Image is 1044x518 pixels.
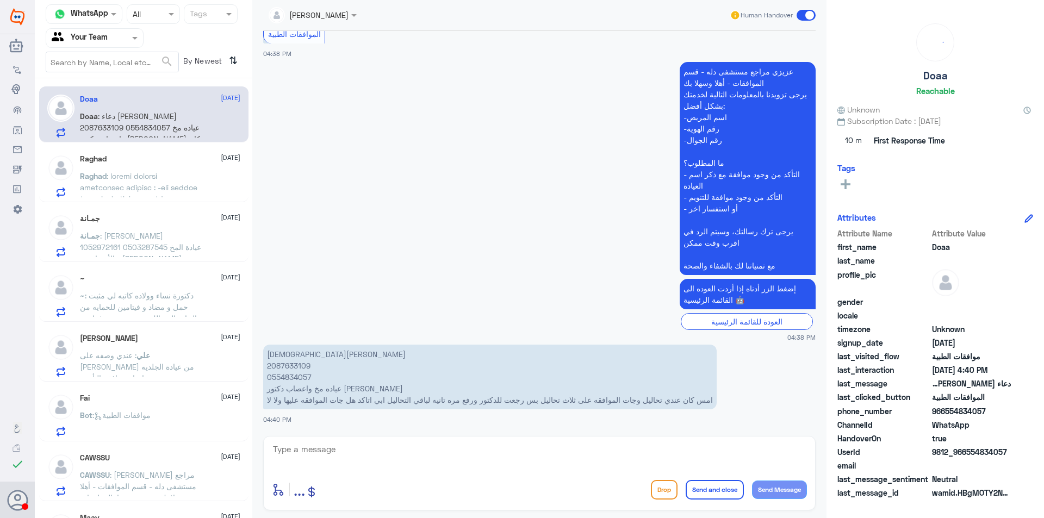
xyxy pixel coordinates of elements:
[932,351,1011,362] span: موافقات الطبية
[837,323,930,335] span: timezone
[837,296,930,308] span: gender
[80,351,194,383] span: : عندي وصفه على [PERSON_NAME] من عيادة الجلديه بس احتاج موافقة التأمين
[80,394,90,403] h5: Fai
[837,460,930,471] span: email
[932,323,1011,335] span: Unknown
[837,310,930,321] span: locale
[229,52,238,70] i: ⇅
[221,153,240,163] span: [DATE]
[47,154,74,182] img: defaultAdmin.png
[294,477,305,502] button: ...
[680,279,816,309] p: 9/10/2025, 4:38 PM
[263,345,717,409] p: 9/10/2025, 4:40 PM
[932,473,1011,485] span: 0
[919,27,951,58] div: loading...
[47,274,74,301] img: defaultAdmin.png
[932,269,959,296] img: defaultAdmin.png
[837,419,930,430] span: ChannelId
[47,394,74,421] img: defaultAdmin.png
[837,241,930,253] span: first_name
[837,405,930,417] span: phone_number
[923,70,948,82] h5: Doaa
[837,255,930,266] span: last_name
[837,433,930,444] span: HandoverOn
[80,334,138,343] h5: علي آل سيف
[47,334,74,361] img: defaultAdmin.png
[932,296,1011,308] span: null
[47,453,74,480] img: defaultAdmin.png
[221,332,240,342] span: [DATE]
[47,214,74,241] img: defaultAdmin.png
[52,30,68,46] img: yourTeam.svg
[10,8,24,26] img: Widebot Logo
[11,458,24,471] i: check
[221,93,240,103] span: [DATE]
[932,419,1011,430] span: 2
[932,405,1011,417] span: 966554834057
[80,171,107,180] span: Raghad
[221,392,240,402] span: [DATE]
[263,50,291,57] span: 04:38 PM
[221,213,240,222] span: [DATE]
[294,479,305,499] span: ...
[787,333,816,342] span: 04:38 PM
[837,446,930,458] span: UserId
[80,171,201,409] span: : loremi dolorsi ametconsec adipisc : -eli seddoe temp inci utlabore -etd magna 97051982 -ali eni...
[741,10,793,20] span: Human Handover
[932,378,1011,389] span: دعاء عبدالله 2087633109 0554834057 عياده مخ واعصاب دكتور سلمان امس كان عندي تحاليل وجات الموافقه ...
[80,410,92,420] span: Bot
[80,291,197,346] span: : دكتورة نساء وولاده كاتبه لي مثبت حمل و مضاد و فيتامين للحمايه من التهاب المسالك وحبوب حديد وفيت...
[80,453,110,463] h5: CAWSSU
[80,111,200,189] span: : دعاء [PERSON_NAME] 2087633109 0554834057 عياده مخ واعصاب دكتور [PERSON_NAME] كان عندي تحاليل وج...
[837,104,880,115] span: Unknown
[837,473,930,485] span: last_message_sentiment
[837,337,930,348] span: signup_date
[136,351,150,360] span: علي
[651,480,678,500] button: Drop
[92,410,151,420] span: : موافقات الطبية
[837,487,930,498] span: last_message_id
[932,364,1011,376] span: 2025-10-09T13:40:41.893Z
[932,391,1011,403] span: الموافقات الطبية
[837,269,930,294] span: profile_pic
[837,364,930,376] span: last_interaction
[837,163,855,173] h6: Tags
[263,416,291,423] span: 04:40 PM
[932,460,1011,471] span: null
[80,291,85,300] span: ~
[160,55,173,68] span: search
[932,241,1011,253] span: Doaa
[837,378,930,389] span: last_message
[221,452,240,461] span: [DATE]
[932,446,1011,458] span: 9812_966554834057
[916,86,955,96] h6: Reachable
[80,470,110,479] span: CAWSSU
[80,95,98,104] h5: Doaa
[52,6,68,22] img: whatsapp.png
[179,52,225,73] span: By Newest
[80,231,201,366] span: : [PERSON_NAME] 1052972161 0503287545 عيادة المخ والأعصاب، د. [PERSON_NAME] بالأمس رفع للوالدة (ا...
[80,231,100,240] span: جمـانة
[221,272,240,282] span: [DATE]
[874,135,945,146] span: First Response Time
[837,351,930,362] span: last_visited_flow
[80,274,85,283] h5: ~
[80,214,100,223] h5: جمـانة
[932,433,1011,444] span: true
[837,228,930,239] span: Attribute Name
[932,310,1011,321] span: null
[80,154,107,164] h5: Raghad
[837,213,876,222] h6: Attributes
[681,313,813,330] div: العودة للقائمة الرئيسية
[47,95,74,122] img: defaultAdmin.png
[7,490,28,510] button: Avatar
[837,391,930,403] span: last_clicked_button
[932,487,1011,498] span: wamid.HBgMOTY2NTU0ODM0MDU3FQIAEhgUM0FERUE5RDJCMkMwMTY0ODY4QTIA
[932,337,1011,348] span: 2025-02-20T13:29:51.959Z
[837,131,870,151] span: 10 m
[752,480,807,499] button: Send Message
[686,480,744,500] button: Send and close
[680,62,816,275] p: 9/10/2025, 4:38 PM
[160,53,173,71] button: search
[46,52,178,72] input: Search by Name, Local etc…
